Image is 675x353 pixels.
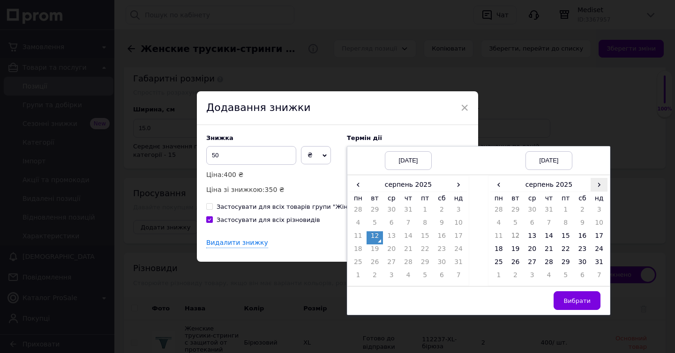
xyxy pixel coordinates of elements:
[460,100,469,116] span: ×
[28,54,353,64] li: Удобная ажурная линия [GEOGRAPHIC_DATA]
[490,218,507,231] td: 4
[367,192,383,206] th: вт
[400,244,417,257] td: 21
[350,231,367,244] td: 11
[591,244,607,257] td: 24
[557,231,574,244] td: 15
[490,178,507,191] span: ‹
[554,291,600,310] button: Вибрати
[417,271,434,284] td: 5
[350,178,367,191] span: ‹
[490,192,507,206] th: пн
[350,205,367,218] td: 28
[574,244,591,257] td: 23
[367,205,383,218] td: 29
[350,218,367,231] td: 4
[367,257,383,271] td: 26
[557,205,574,218] td: 1
[591,218,607,231] td: 10
[28,36,338,53] strong: Защитная непромокаемая ластовица из специального материала вшита по всей высоте трусиков - от жив...
[450,205,467,218] td: 3
[524,192,540,206] th: ср
[490,257,507,271] td: 25
[450,257,467,271] td: 31
[400,231,417,244] td: 14
[350,192,367,206] th: пн
[434,244,450,257] td: 23
[524,257,540,271] td: 27
[563,297,591,304] span: Вибрати
[557,271,574,284] td: 5
[383,244,400,257] td: 20
[28,93,353,103] li: Пропускает воздух, отсутствует «парниковый эффект»
[383,205,400,218] td: 30
[434,192,450,206] th: сб
[591,231,607,244] td: 17
[557,192,574,206] th: пт
[400,257,417,271] td: 28
[540,205,557,218] td: 31
[224,171,243,178] span: 400 ₴
[9,110,58,117] strong: Характеристики
[28,74,353,84] li: Слой, поглощающий жидкость
[434,271,450,284] td: 6
[557,218,574,231] td: 8
[347,134,469,141] label: Термін дії
[557,244,574,257] td: 22
[417,205,434,218] td: 1
[591,205,607,218] td: 3
[540,244,557,257] td: 21
[450,244,467,257] td: 24
[400,192,417,206] th: чт
[350,271,367,284] td: 1
[367,271,383,284] td: 2
[417,231,434,244] td: 15
[383,271,400,284] td: 3
[574,231,591,244] td: 16
[507,271,524,284] td: 2
[591,178,607,191] span: ›
[540,271,557,284] td: 4
[383,218,400,231] td: 6
[574,205,591,218] td: 2
[540,192,557,206] th: чт
[507,205,524,218] td: 29
[417,218,434,231] td: 8
[206,184,337,195] p: Ціна зі знижкою:
[450,218,467,231] td: 10
[507,178,591,192] th: серпень 2025
[450,231,467,244] td: 17
[417,192,434,206] th: пт
[383,231,400,244] td: 13
[524,271,540,284] td: 3
[574,271,591,284] td: 6
[417,244,434,257] td: 22
[450,271,467,284] td: 7
[400,271,417,284] td: 4
[507,192,524,206] th: вт
[490,231,507,244] td: 11
[574,192,591,206] th: сб
[525,151,572,170] div: [DATE]
[434,218,450,231] td: 9
[367,218,383,231] td: 5
[574,257,591,271] td: 30
[350,257,367,271] td: 25
[383,192,400,206] th: ср
[540,231,557,244] td: 14
[507,244,524,257] td: 19
[217,216,320,224] div: Застосувати для всіх різновидів
[507,218,524,231] td: 5
[206,102,311,113] span: Додавання знижки
[540,218,557,231] td: 7
[350,244,367,257] td: 18
[450,178,467,191] span: ›
[434,205,450,218] td: 2
[417,257,434,271] td: 29
[206,146,296,165] input: 0
[507,257,524,271] td: 26
[367,231,383,244] td: 12
[9,9,372,29] p: Элегантные женские трусики со специальной непромокаемой вставкой. Для женщин с недержанием мочи, ...
[28,64,353,74] li: Антибактериальный слой, защищающий от возникновения неприятных запахов
[400,205,417,218] td: 31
